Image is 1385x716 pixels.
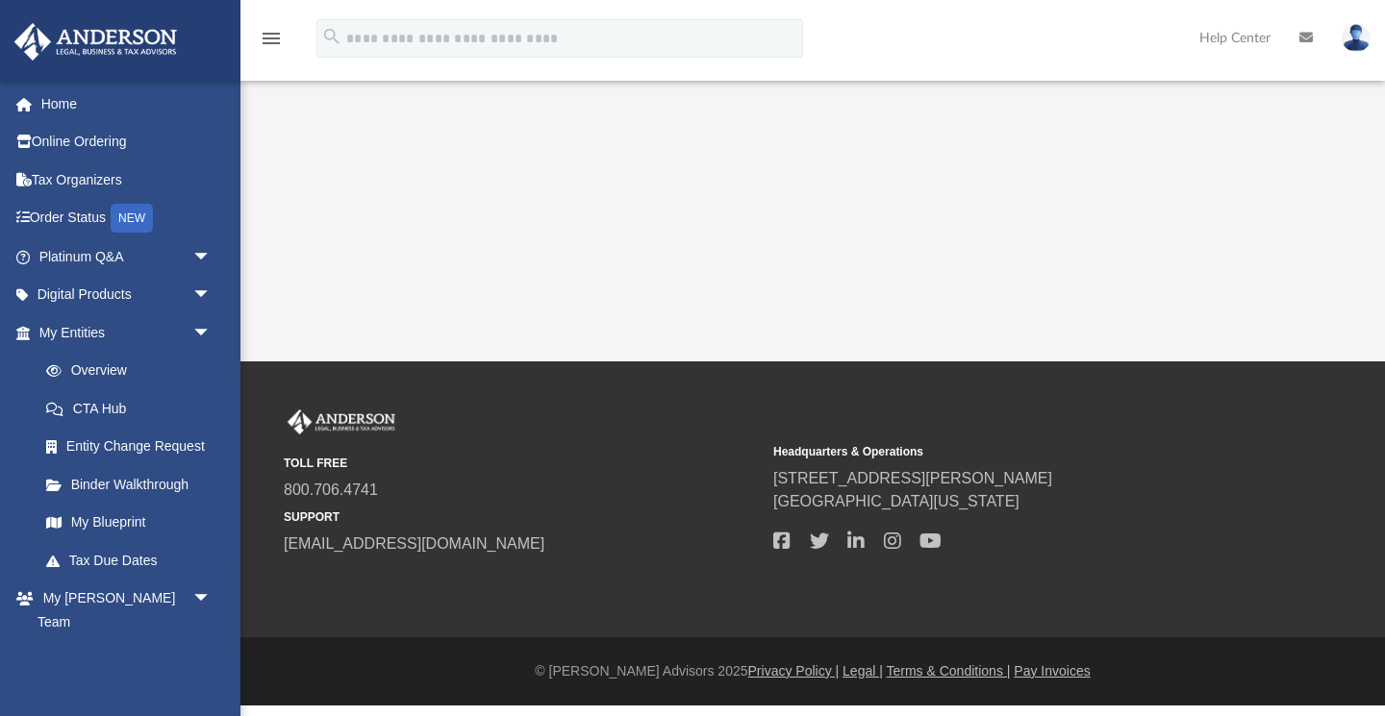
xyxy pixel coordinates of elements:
[773,470,1052,486] a: [STREET_ADDRESS][PERSON_NAME]
[284,409,399,434] img: Anderson Advisors Platinum Portal
[321,26,342,47] i: search
[843,663,883,679] a: Legal |
[9,23,183,61] img: Anderson Advisors Platinum Portal
[27,465,240,504] a: Binder Walkthrough
[27,504,231,542] a: My Blueprint
[13,199,240,238] a: Order StatusNEW
[13,313,240,352] a: My Entitiesarrow_drop_down
[284,481,378,498] a: 800.706.4741
[887,663,1011,679] a: Terms & Conditions |
[27,389,240,428] a: CTA Hub
[111,204,153,233] div: NEW
[284,455,760,472] small: TOLL FREE
[13,276,240,314] a: Digital Productsarrow_drop_down
[773,443,1249,460] small: Headquarters & Operations
[13,123,240,161] a: Online Ordering
[13,580,231,641] a: My [PERSON_NAME] Teamarrow_drop_down
[284,508,760,526] small: SUPPORT
[773,493,1020,509] a: [GEOGRAPHIC_DATA][US_STATE]
[13,160,240,199] a: Tax Organizers
[192,580,231,619] span: arrow_drop_down
[748,663,840,679] a: Privacy Policy |
[1342,24,1371,52] img: User Pic
[240,661,1385,681] div: © [PERSON_NAME] Advisors 2025
[260,27,283,50] i: menu
[13,237,240,276] a: Platinum Q&Aarrow_drop_down
[27,428,240,466] a: Entity Change Request
[13,85,240,123] a: Home
[27,352,240,390] a: Overview
[284,535,544,552] a: [EMAIL_ADDRESS][DOMAIN_NAME]
[1014,663,1090,679] a: Pay Invoices
[192,237,231,277] span: arrow_drop_down
[192,313,231,353] span: arrow_drop_down
[27,541,240,580] a: Tax Due Dates
[260,37,283,50] a: menu
[192,276,231,315] span: arrow_drop_down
